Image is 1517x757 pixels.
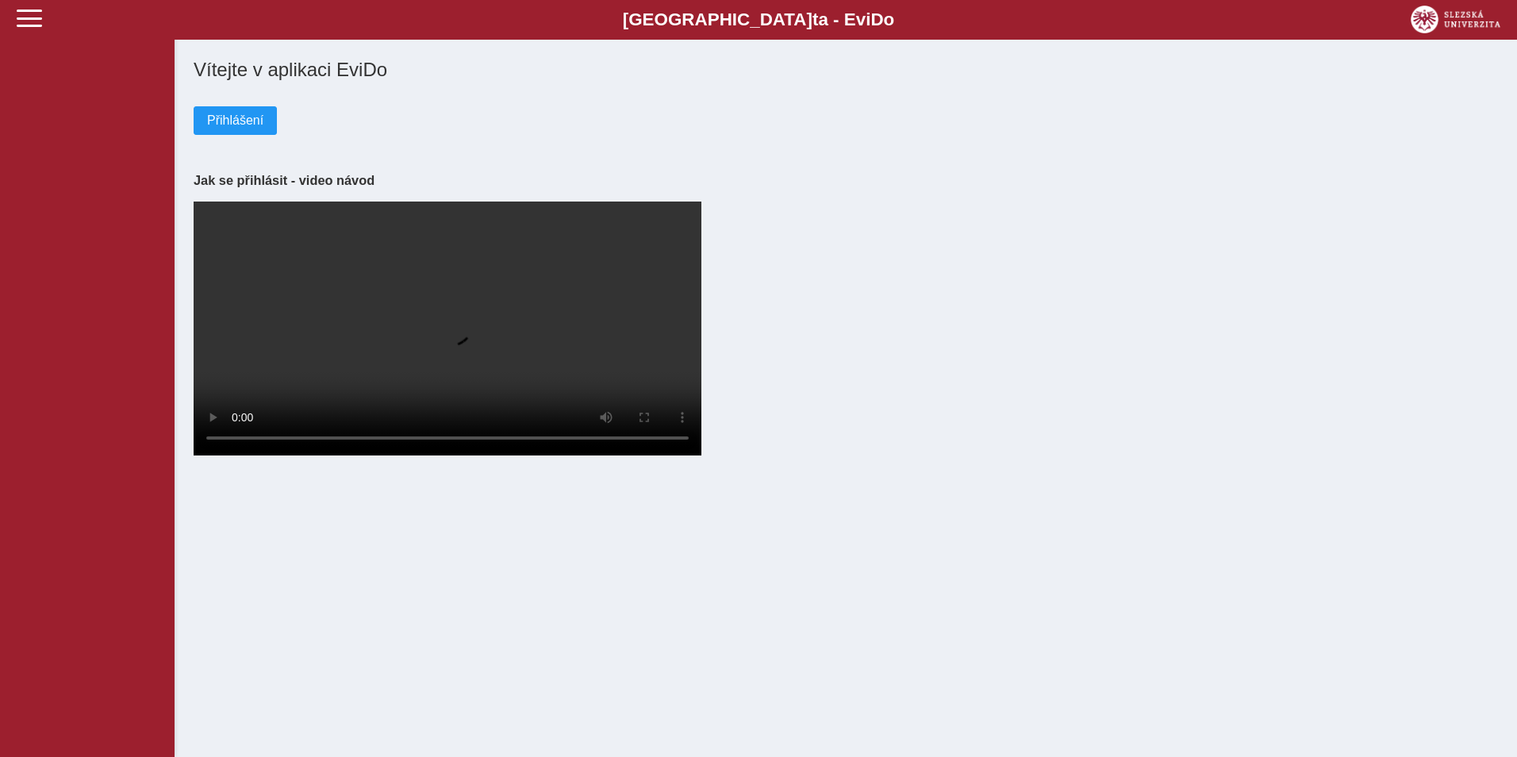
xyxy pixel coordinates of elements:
img: logo_web_su.png [1411,6,1500,33]
span: o [884,10,895,29]
video: Your browser does not support the video tag. [194,202,701,455]
h1: Vítejte v aplikaci EviDo [194,59,1498,81]
span: t [812,10,818,29]
b: [GEOGRAPHIC_DATA] a - Evi [48,10,1469,30]
button: Přihlášení [194,106,277,135]
span: D [870,10,883,29]
span: Přihlášení [207,113,263,128]
h3: Jak se přihlásit - video návod [194,173,1498,188]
